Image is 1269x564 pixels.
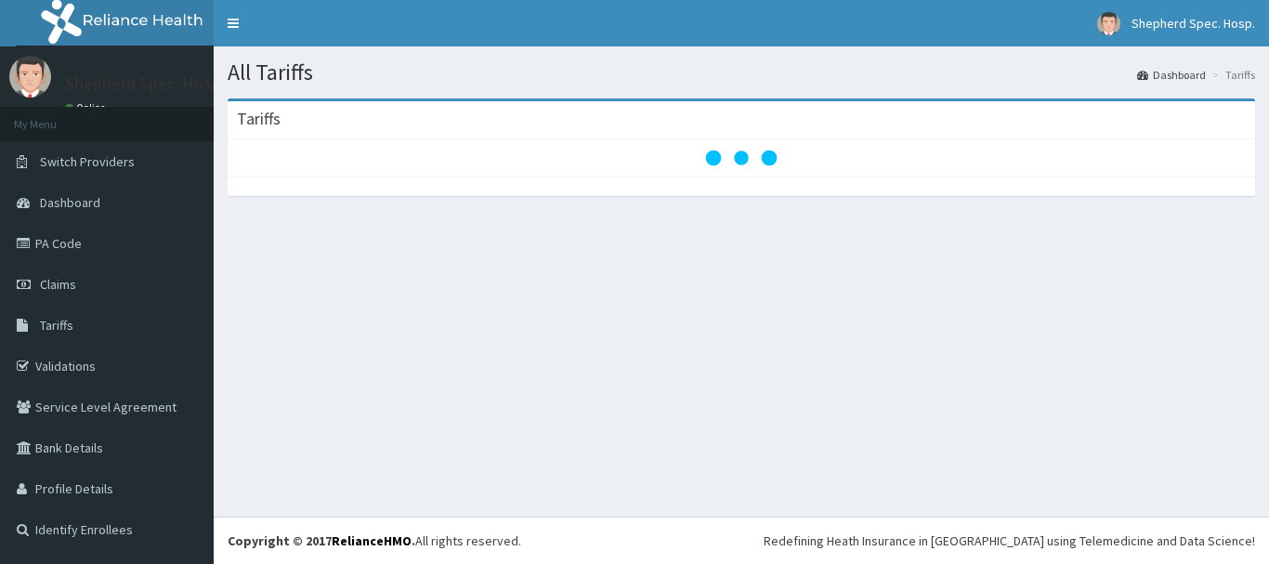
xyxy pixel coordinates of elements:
[1208,67,1255,83] li: Tariffs
[1097,12,1120,35] img: User Image
[237,111,281,127] h3: Tariffs
[228,532,415,549] strong: Copyright © 2017 .
[1137,67,1206,83] a: Dashboard
[704,121,778,195] svg: audio-loading
[1132,15,1255,32] span: Shepherd Spec. Hosp.
[332,532,412,549] a: RelianceHMO
[214,517,1269,564] footer: All rights reserved.
[65,101,110,114] a: Online
[40,194,100,211] span: Dashboard
[9,56,51,98] img: User Image
[40,276,76,293] span: Claims
[764,531,1255,550] div: Redefining Heath Insurance in [GEOGRAPHIC_DATA] using Telemedicine and Data Science!
[40,317,73,334] span: Tariffs
[65,75,224,92] p: Shepherd Spec. Hosp.
[228,60,1255,85] h1: All Tariffs
[40,153,135,170] span: Switch Providers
